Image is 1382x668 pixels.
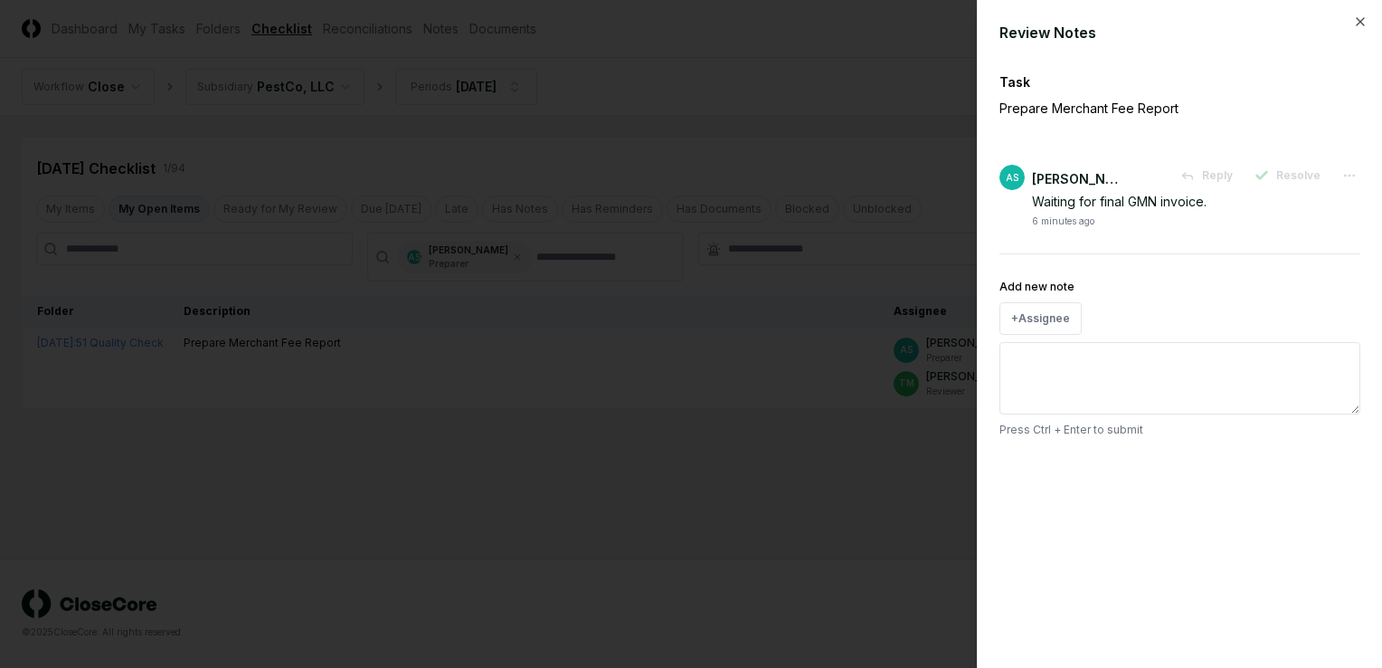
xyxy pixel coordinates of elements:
div: Waiting for final GMN invoice. [1032,192,1360,211]
div: Task [999,72,1360,91]
button: +Assignee [999,302,1082,335]
label: Add new note [999,280,1074,293]
div: Review Notes [999,22,1360,43]
button: Resolve [1244,159,1331,192]
span: Resolve [1276,167,1320,184]
p: Press Ctrl + Enter to submit [999,422,1360,438]
span: AS [1006,171,1018,185]
p: Prepare Merchant Fee Report [999,99,1298,118]
div: [PERSON_NAME] [1032,169,1122,188]
div: 6 minutes ago [1032,215,1094,228]
button: Reply [1169,159,1244,192]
